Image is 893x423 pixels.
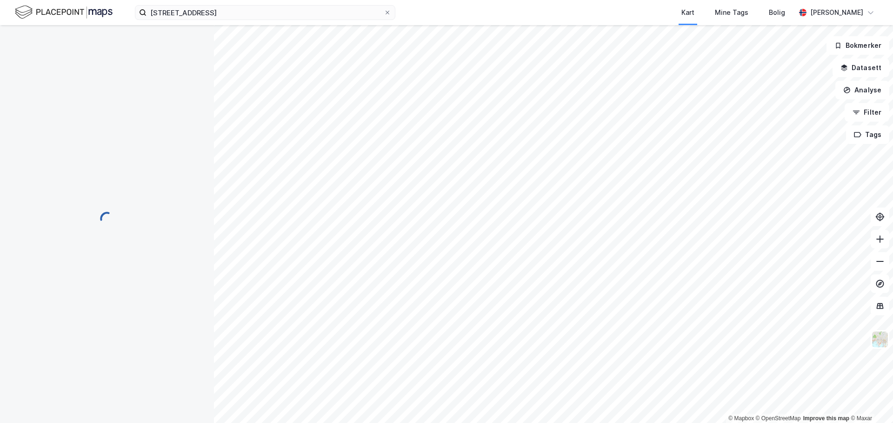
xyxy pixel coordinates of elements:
a: Improve this map [803,415,849,422]
a: OpenStreetMap [756,415,801,422]
button: Analyse [835,81,889,99]
img: logo.f888ab2527a4732fd821a326f86c7f29.svg [15,4,113,20]
div: Mine Tags [715,7,748,18]
div: [PERSON_NAME] [810,7,863,18]
a: Mapbox [728,415,754,422]
img: spinner.a6d8c91a73a9ac5275cf975e30b51cfb.svg [100,211,114,226]
img: Z [871,331,889,348]
button: Datasett [833,59,889,77]
button: Tags [846,125,889,144]
div: Kart [681,7,694,18]
iframe: Chat Widget [846,378,893,423]
div: Bolig [769,7,785,18]
div: Kontrollprogram for chat [846,378,893,423]
button: Filter [845,103,889,122]
button: Bokmerker [826,36,889,55]
input: Søk på adresse, matrikkel, gårdeiere, leietakere eller personer [147,6,384,20]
